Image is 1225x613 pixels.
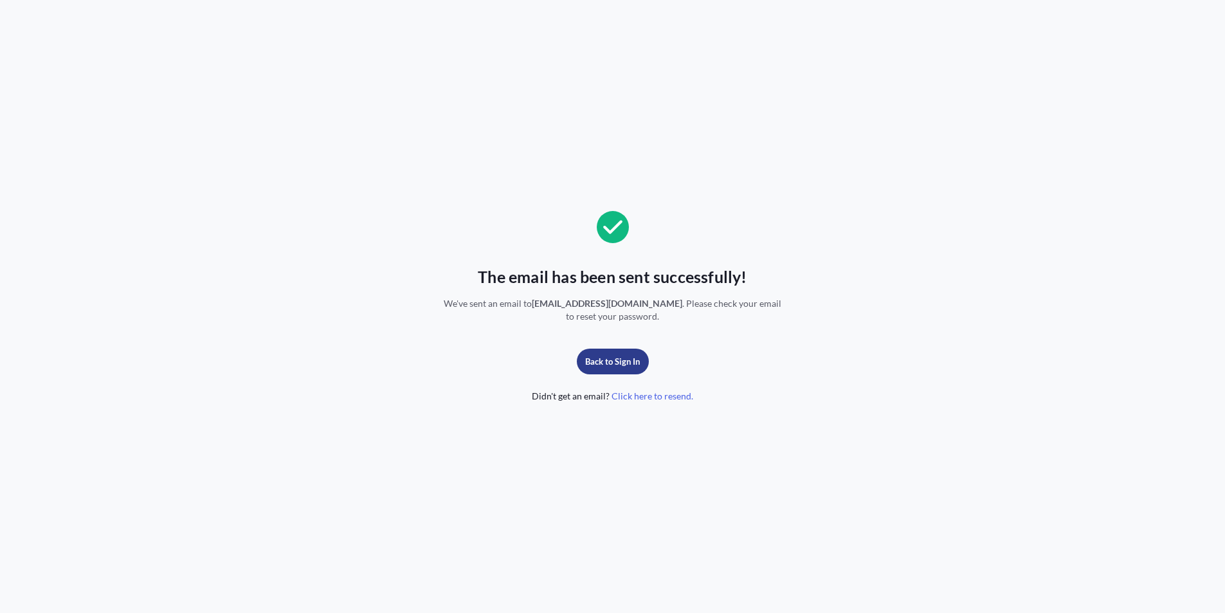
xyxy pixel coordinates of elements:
[439,297,785,323] span: We've sent an email to . Please check your email to reset your password.
[577,349,649,374] button: Back to Sign In
[478,266,747,287] span: The email has been sent successfully!
[532,298,682,309] span: [EMAIL_ADDRESS][DOMAIN_NAME]
[612,390,693,403] span: Click here to resend.
[585,355,640,368] p: Back to Sign In
[532,390,693,403] span: Didn't get an email?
